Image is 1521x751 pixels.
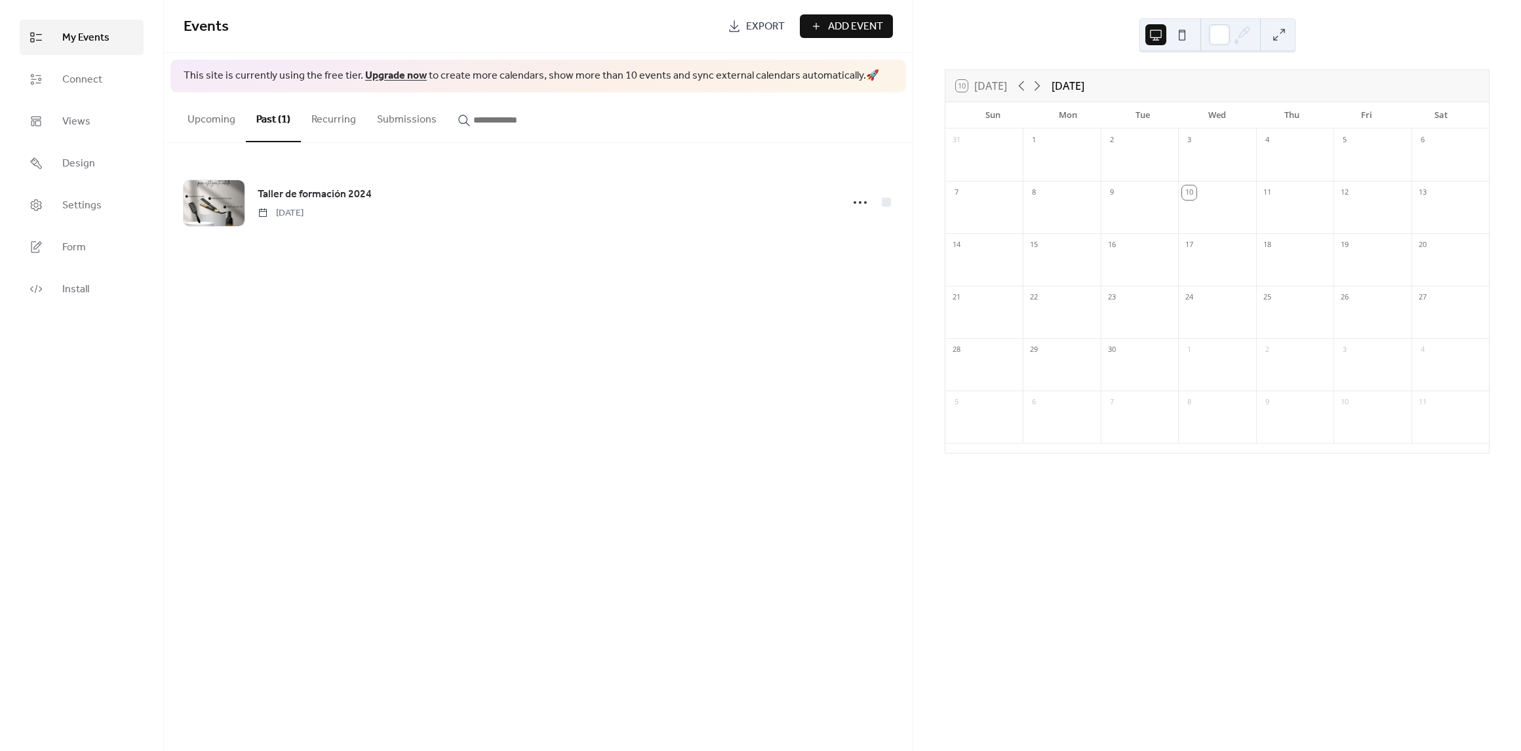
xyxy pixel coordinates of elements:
[1337,395,1352,410] div: 10
[1337,290,1352,305] div: 26
[949,343,964,357] div: 28
[1415,290,1430,305] div: 27
[1260,395,1274,410] div: 9
[1260,290,1274,305] div: 25
[1260,185,1274,200] div: 11
[1027,343,1041,357] div: 29
[62,282,89,298] span: Install
[1105,102,1180,128] div: Tue
[62,240,86,256] span: Form
[1337,238,1352,252] div: 19
[1027,133,1041,147] div: 1
[62,30,109,46] span: My Events
[1027,185,1041,200] div: 8
[20,20,144,55] a: My Events
[1180,102,1255,128] div: Wed
[1182,133,1196,147] div: 3
[800,14,893,38] button: Add Event
[20,104,144,139] a: Views
[718,14,795,38] a: Export
[177,92,246,141] button: Upcoming
[949,290,964,305] div: 21
[20,187,144,223] a: Settings
[949,395,964,410] div: 5
[258,206,304,220] span: [DATE]
[62,156,95,172] span: Design
[1415,185,1430,200] div: 13
[62,72,102,88] span: Connect
[1182,395,1196,410] div: 8
[1027,395,1041,410] div: 6
[1182,238,1196,252] div: 17
[1182,185,1196,200] div: 10
[20,62,144,97] a: Connect
[949,185,964,200] div: 7
[1105,290,1119,305] div: 23
[1337,185,1352,200] div: 12
[1415,343,1430,357] div: 4
[20,271,144,307] a: Install
[828,19,883,35] span: Add Event
[1027,238,1041,252] div: 15
[1260,238,1274,252] div: 18
[1105,395,1119,410] div: 7
[1337,343,1352,357] div: 3
[1415,133,1430,147] div: 6
[949,238,964,252] div: 14
[1105,343,1119,357] div: 30
[62,114,90,130] span: Views
[1182,290,1196,305] div: 24
[1105,133,1119,147] div: 2
[1105,185,1119,200] div: 9
[62,198,102,214] span: Settings
[258,187,372,202] span: Taller de formación 2024
[20,145,144,181] a: Design
[1415,395,1430,410] div: 11
[246,92,301,142] button: Past (1)
[1404,102,1478,128] div: Sat
[1260,133,1274,147] div: 4
[1260,343,1274,357] div: 2
[1052,78,1084,94] div: [DATE]
[20,229,144,265] a: Form
[365,66,427,86] a: Upgrade now
[1415,238,1430,252] div: 20
[1027,290,1041,305] div: 22
[956,102,1031,128] div: Sun
[301,92,366,141] button: Recurring
[1182,343,1196,357] div: 1
[366,92,447,141] button: Submissions
[1105,238,1119,252] div: 16
[1254,102,1329,128] div: Thu
[184,69,879,83] span: This site is currently using the free tier. to create more calendars, show more than 10 events an...
[1329,102,1404,128] div: Fri
[1337,133,1352,147] div: 5
[184,12,229,41] span: Events
[746,19,785,35] span: Export
[1031,102,1105,128] div: Mon
[258,186,372,203] a: Taller de formación 2024
[949,133,964,147] div: 31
